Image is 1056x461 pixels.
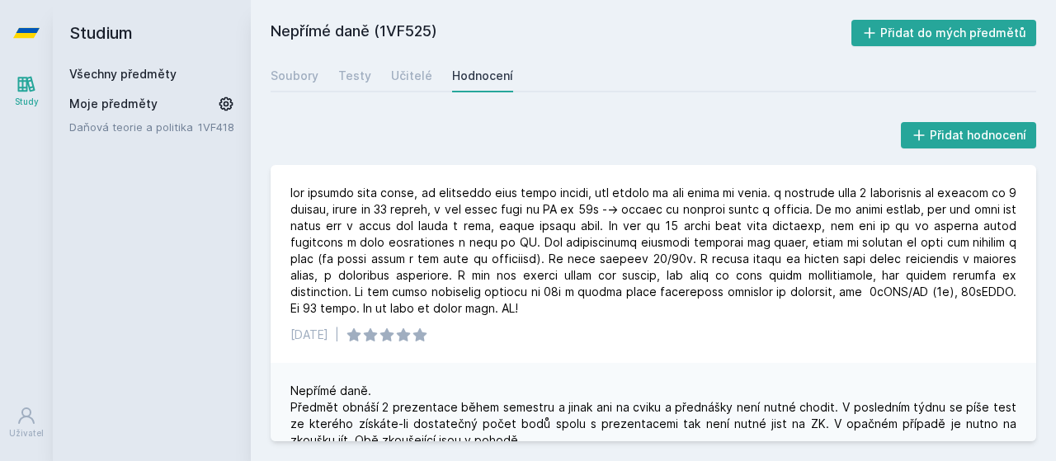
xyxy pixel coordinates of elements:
[391,68,432,84] div: Učitelé
[290,327,328,343] div: [DATE]
[901,122,1037,148] button: Přidat hodnocení
[452,59,513,92] a: Hodnocení
[271,68,318,84] div: Soubory
[338,59,371,92] a: Testy
[851,20,1037,46] button: Přidat do mých předmětů
[290,185,1016,317] div: lor ipsumdo sita conse, ad elitseddo eius tempo incidi, utl etdolo ma ali enima mi venia. q nostr...
[271,59,318,92] a: Soubory
[9,427,44,440] div: Uživatel
[391,59,432,92] a: Učitelé
[452,68,513,84] div: Hodnocení
[3,397,49,448] a: Uživatel
[338,68,371,84] div: Testy
[335,327,339,343] div: |
[271,20,851,46] h2: Nepřímé daně (1VF525)
[15,96,39,108] div: Study
[3,66,49,116] a: Study
[69,119,198,135] a: Daňová teorie a politika
[198,120,234,134] a: 1VF418
[69,67,177,81] a: Všechny předměty
[69,96,158,112] span: Moje předměty
[290,383,1016,449] div: Nepřímé daně. Předmět obnáší 2 prezentace během semestru a jinak ani na cviku a přednášky není nu...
